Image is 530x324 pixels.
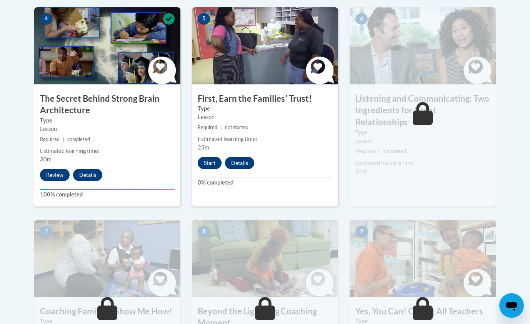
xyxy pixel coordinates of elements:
[40,189,175,190] div: Your progress
[40,116,175,125] label: Type
[378,148,380,154] span: |
[355,137,490,145] div: Lesson
[40,156,52,163] span: 30m
[34,7,180,84] img: Course Image
[350,306,496,317] h3: Yes, You Can! Calling All Teachers
[355,159,490,167] div: Estimated learning time:
[350,93,496,128] h3: Listening and Communicating: Two Ingredients for Great Relationships
[225,157,254,169] button: Details
[198,157,222,169] button: Start
[355,226,368,237] span: 9
[34,93,180,117] h3: The Secret Behind Strong Brain Architecture
[198,104,332,113] label: Type
[350,220,496,297] img: Course Image
[198,124,217,130] span: Required
[40,136,60,142] span: Required
[198,13,210,25] span: 5
[63,136,64,142] span: |
[198,178,332,187] label: 0% completed
[225,124,248,130] span: not started
[34,306,180,317] h3: Coaching Families? Show Me How!
[220,124,222,130] span: |
[192,220,338,297] img: Course Image
[198,113,332,121] div: Lesson
[383,148,406,154] span: not started
[355,148,375,154] span: Required
[355,128,490,137] label: Type
[198,135,332,143] div: Estimated learning time:
[350,7,496,84] img: Course Image
[198,144,209,151] span: 25m
[40,190,175,199] label: 100% completed
[355,13,368,25] span: 6
[192,93,338,105] h3: First, Earn the Familiesʹ Trust!
[198,226,210,237] span: 8
[40,13,52,25] span: 4
[34,220,180,297] img: Course Image
[73,169,102,181] button: Details
[67,136,90,142] span: completed
[40,169,70,181] button: Review
[355,168,367,175] span: 25m
[40,226,52,237] span: 7
[499,293,524,318] iframe: Button to launch messaging window
[192,7,338,84] img: Course Image
[40,125,175,133] div: Lesson
[40,147,175,155] div: Estimated learning time:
